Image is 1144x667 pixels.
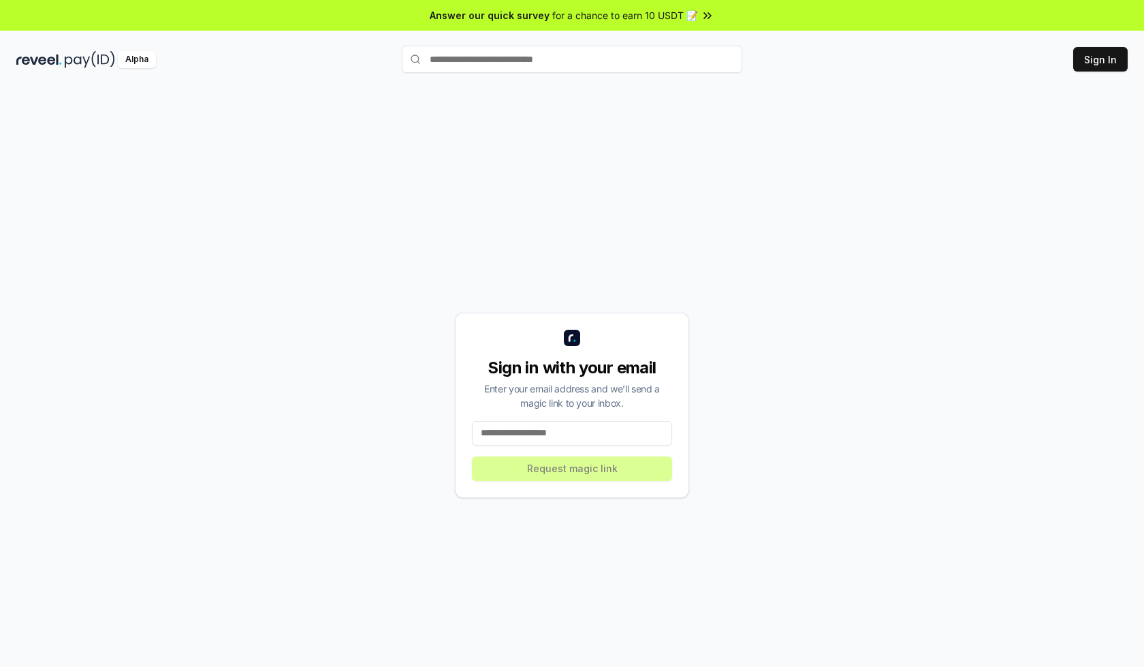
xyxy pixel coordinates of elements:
[472,382,672,410] div: Enter your email address and we’ll send a magic link to your inbox.
[552,8,698,22] span: for a chance to earn 10 USDT 📝
[430,8,550,22] span: Answer our quick survey
[65,51,115,68] img: pay_id
[16,51,62,68] img: reveel_dark
[1073,47,1128,72] button: Sign In
[472,357,672,379] div: Sign in with your email
[118,51,156,68] div: Alpha
[564,330,580,346] img: logo_small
